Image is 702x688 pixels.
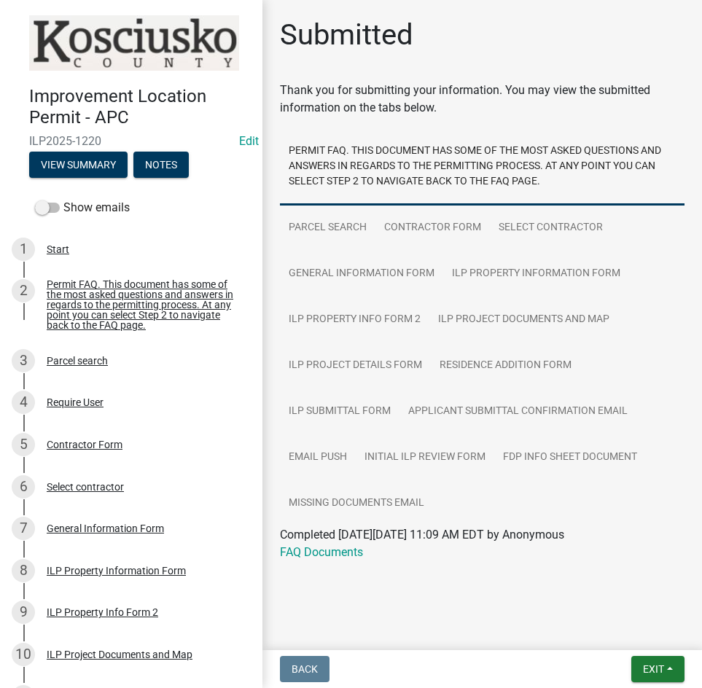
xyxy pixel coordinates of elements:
[47,397,104,407] div: Require User
[494,434,646,481] a: FDP INFO Sheet Document
[35,199,130,216] label: Show emails
[47,482,124,492] div: Select contractor
[133,160,189,171] wm-modal-confirm: Notes
[280,545,363,559] a: FAQ Documents
[29,160,128,171] wm-modal-confirm: Summary
[133,152,189,178] button: Notes
[12,601,35,624] div: 9
[12,349,35,372] div: 3
[490,205,612,251] a: Select contractor
[280,128,685,206] a: Permit FAQ. This document has some of the most asked questions and answers in regards to the perm...
[375,205,490,251] a: Contractor Form
[643,663,664,675] span: Exit
[280,17,413,52] h1: Submitted
[292,663,318,675] span: Back
[47,566,186,576] div: ILP Property Information Form
[47,607,158,617] div: ILP Property Info Form 2
[631,656,685,682] button: Exit
[47,279,239,330] div: Permit FAQ. This document has some of the most asked questions and answers in regards to the perm...
[29,86,251,128] h4: Improvement Location Permit - APC
[431,343,580,389] a: Residence Addition Form
[12,279,35,302] div: 2
[47,356,108,366] div: Parcel search
[280,434,356,481] a: Email Push
[47,244,69,254] div: Start
[280,528,564,542] span: Completed [DATE][DATE] 11:09 AM EDT by Anonymous
[280,82,685,117] div: Thank you for submitting your information. You may view the submitted information on the tabs below.
[47,523,164,533] div: General Information Form
[356,434,494,481] a: Initial ILP Review Form
[280,480,433,527] a: Missing Documents Email
[12,238,35,261] div: 1
[239,134,259,148] a: Edit
[443,251,629,297] a: ILP Property Information Form
[12,643,35,666] div: 10
[47,649,192,660] div: ILP Project Documents and Map
[399,388,636,435] a: Applicant Submittal Confirmation Email
[280,656,329,682] button: Back
[12,433,35,456] div: 5
[12,517,35,540] div: 7
[12,559,35,582] div: 8
[280,251,443,297] a: General Information Form
[29,152,128,178] button: View Summary
[429,297,618,343] a: ILP Project Documents and Map
[47,439,122,450] div: Contractor Form
[12,475,35,499] div: 6
[280,343,431,389] a: ILP Project Details Form
[280,388,399,435] a: ILP Submittal Form
[12,391,35,414] div: 4
[239,134,259,148] wm-modal-confirm: Edit Application Number
[280,205,375,251] a: Parcel search
[29,15,239,71] img: Kosciusko County, Indiana
[29,134,233,148] span: ILP2025-1220
[280,297,429,343] a: ILP Property Info Form 2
